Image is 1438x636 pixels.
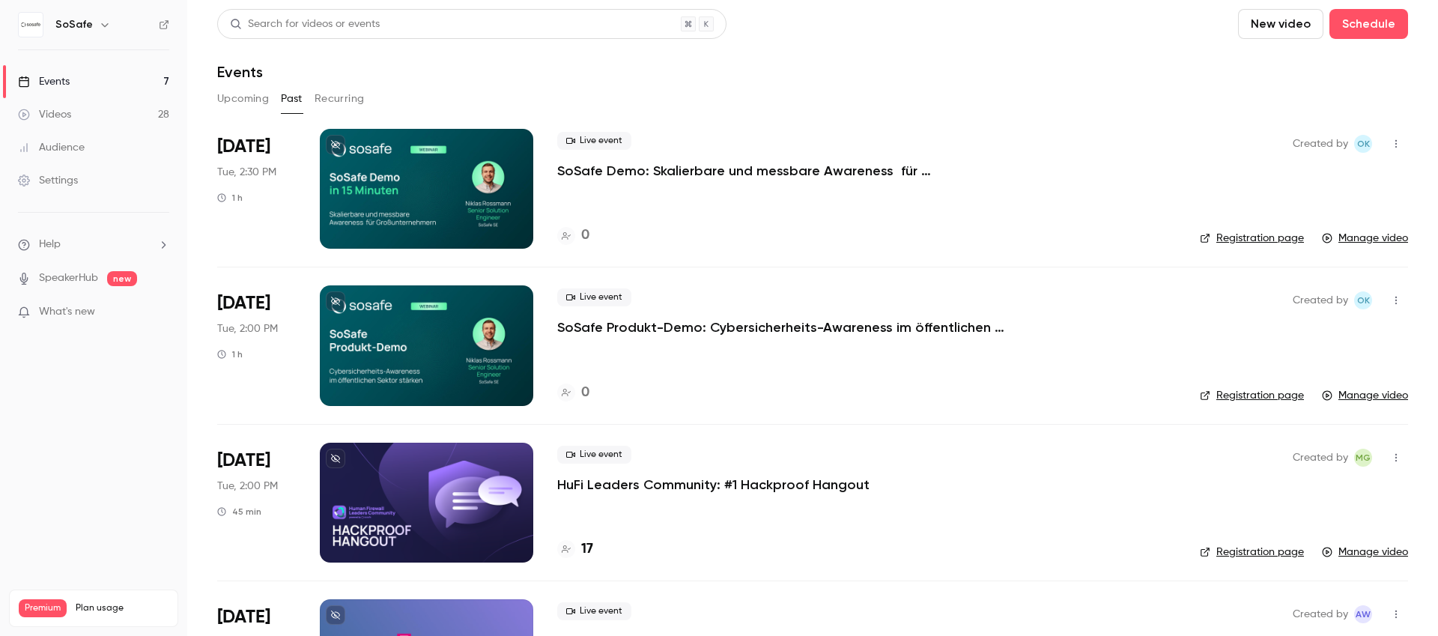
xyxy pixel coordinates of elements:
[217,605,270,629] span: [DATE]
[557,318,1007,336] a: SoSafe Produkt-Demo: Cybersicherheits-Awareness im öffentlichen Sektor stärken
[217,506,261,518] div: 45 min
[39,304,95,320] span: What's new
[1357,291,1370,309] span: OK
[18,140,85,155] div: Audience
[217,192,243,204] div: 1 h
[107,271,137,286] span: new
[217,285,296,405] div: Aug 26 Tue, 2:00 PM (Europe/Paris)
[151,306,169,319] iframe: Noticeable Trigger
[1356,449,1371,467] span: MG
[76,602,169,614] span: Plan usage
[217,63,263,81] h1: Events
[557,132,631,150] span: Live event
[39,270,98,286] a: SpeakerHub
[1329,9,1408,39] button: Schedule
[18,74,70,89] div: Events
[581,539,593,560] h4: 17
[19,13,43,37] img: SoSafe
[557,225,589,246] a: 0
[18,173,78,188] div: Settings
[581,225,589,246] h4: 0
[557,162,1007,180] a: SoSafe Demo: Skalierbare und messbare Awareness für Großunternehmern
[1293,449,1348,467] span: Created by
[217,87,269,111] button: Upcoming
[1357,135,1370,153] span: OK
[1354,449,1372,467] span: Melissa Giwa
[217,479,278,494] span: Tue, 2:00 PM
[1293,135,1348,153] span: Created by
[281,87,303,111] button: Past
[557,383,589,403] a: 0
[557,602,631,620] span: Live event
[1238,9,1323,39] button: New video
[1356,605,1371,623] span: AW
[217,165,276,180] span: Tue, 2:30 PM
[1354,605,1372,623] span: Alexandra Wasilewski
[1354,291,1372,309] span: Olga Krukova
[557,288,631,306] span: Live event
[557,446,631,464] span: Live event
[217,291,270,315] span: [DATE]
[1293,605,1348,623] span: Created by
[1354,135,1372,153] span: Olga Krukova
[39,237,61,252] span: Help
[1322,388,1408,403] a: Manage video
[581,383,589,403] h4: 0
[217,321,278,336] span: Tue, 2:00 PM
[1322,545,1408,560] a: Manage video
[1200,231,1304,246] a: Registration page
[1200,388,1304,403] a: Registration page
[1293,291,1348,309] span: Created by
[19,599,67,617] span: Premium
[217,348,243,360] div: 1 h
[217,129,296,249] div: Aug 26 Tue, 2:30 PM (Europe/Paris)
[1200,545,1304,560] a: Registration page
[230,16,380,32] div: Search for videos or events
[557,476,870,494] a: HuFi Leaders Community: #1 Hackproof Hangout
[217,449,270,473] span: [DATE]
[557,539,593,560] a: 17
[18,237,169,252] li: help-dropdown-opener
[315,87,365,111] button: Recurring
[18,107,71,122] div: Videos
[55,17,93,32] h6: SoSafe
[217,135,270,159] span: [DATE]
[217,443,296,563] div: Aug 19 Tue, 2:00 PM (Europe/Paris)
[1322,231,1408,246] a: Manage video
